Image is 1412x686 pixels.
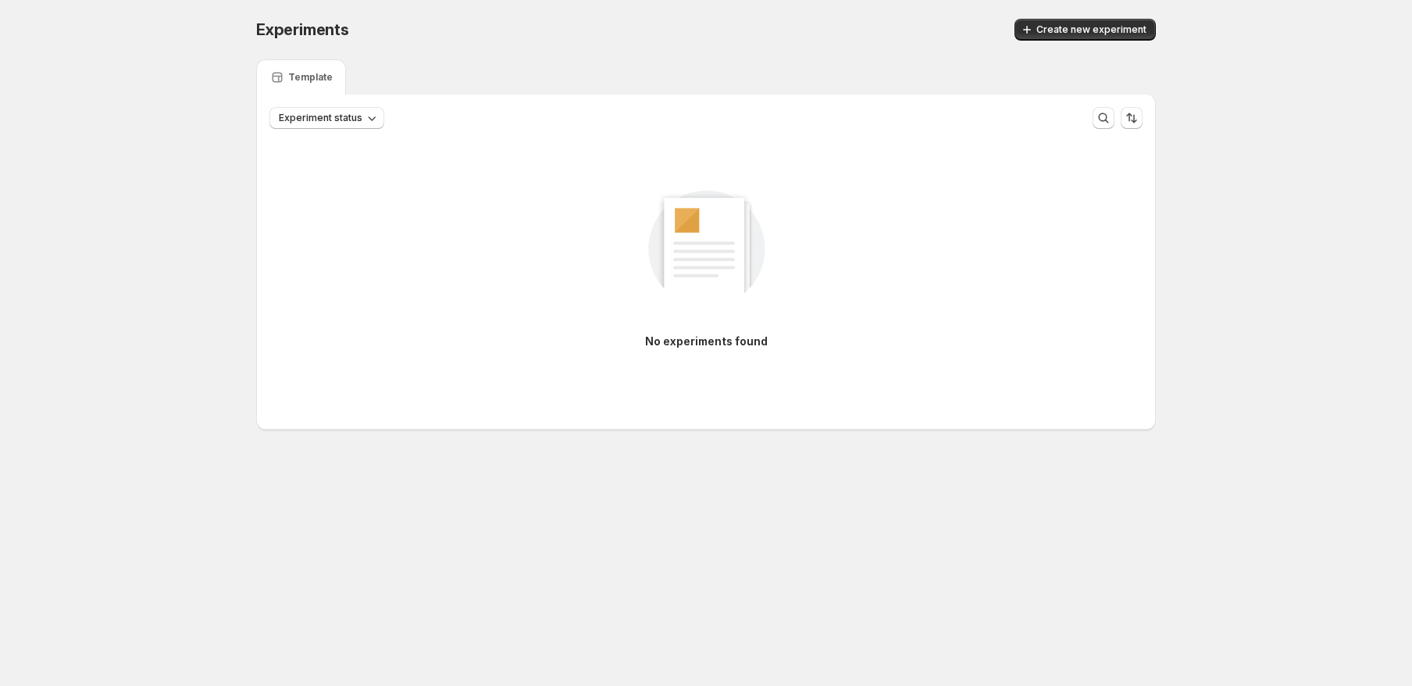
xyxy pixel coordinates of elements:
button: Sort the results [1121,107,1143,129]
span: Experiment status [279,112,362,124]
button: Create new experiment [1014,19,1156,41]
p: Template [288,71,333,84]
p: No experiments found [645,334,768,349]
button: Experiment status [269,107,384,129]
span: Experiments [256,20,349,39]
span: Create new experiment [1036,23,1146,36]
